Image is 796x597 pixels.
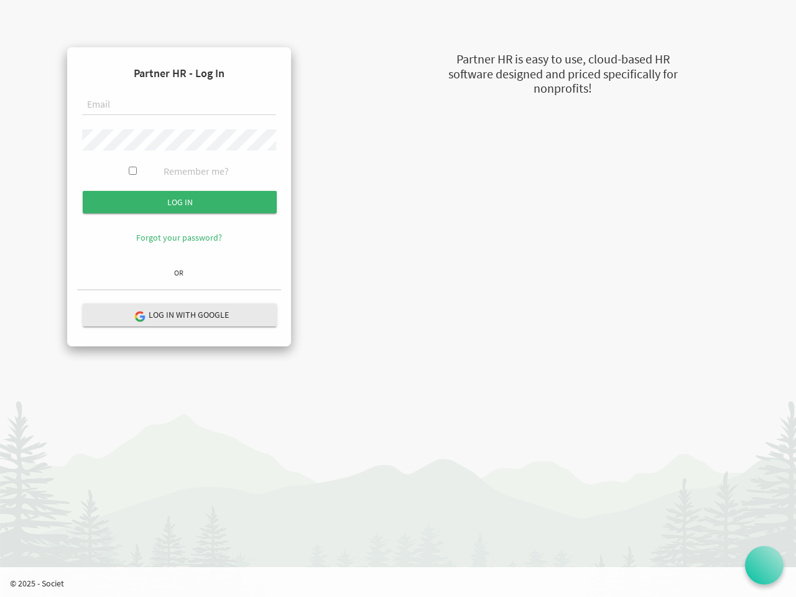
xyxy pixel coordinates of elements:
a: Forgot your password? [136,232,222,243]
input: Email [82,95,276,116]
input: Log in [83,191,277,213]
p: © 2025 - Societ [10,577,796,590]
img: google-logo.png [134,310,145,322]
button: Log in with Google [83,303,277,326]
div: nonprofits! [386,80,740,98]
h6: OR [77,269,281,277]
label: Remember me? [164,164,229,178]
div: software designed and priced specifically for [386,65,740,83]
h4: Partner HR - Log In [77,57,281,90]
div: Partner HR is easy to use, cloud-based HR [386,50,740,68]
